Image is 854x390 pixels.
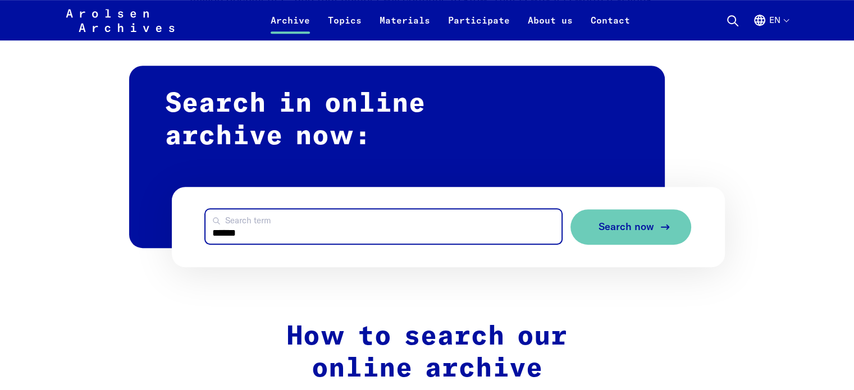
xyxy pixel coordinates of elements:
[519,13,582,40] a: About us
[319,13,371,40] a: Topics
[371,13,439,40] a: Materials
[439,13,519,40] a: Participate
[570,209,691,245] button: Search now
[190,321,665,386] h2: How to search our online archive
[262,13,319,40] a: Archive
[599,221,654,233] span: Search now
[262,7,639,34] nav: Primary
[753,13,788,40] button: English, language selection
[582,13,639,40] a: Contact
[129,66,665,248] h2: Search in online archive now:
